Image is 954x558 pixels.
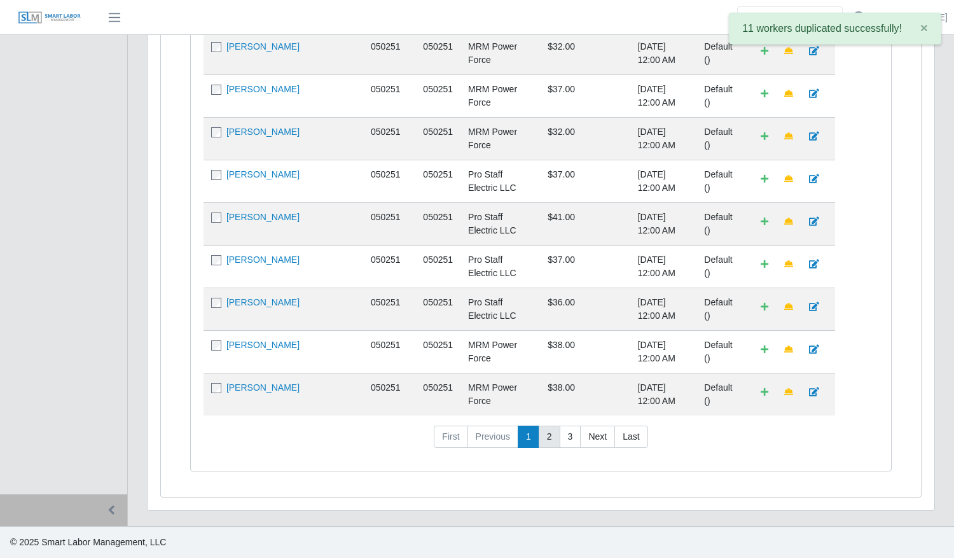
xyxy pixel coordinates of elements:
td: 050251 [363,288,415,330]
a: Last [614,426,647,449]
a: Make Team Lead [776,40,801,62]
input: Search [737,6,843,29]
td: 050251 [415,160,460,202]
td: Pro Staff Electric LLC [460,202,540,245]
td: MRM Power Force [460,32,540,74]
a: Make Team Lead [776,338,801,361]
td: $37.00 [540,74,630,117]
a: Add Default Cost Code [752,338,777,361]
a: Add Default Cost Code [752,211,777,233]
td: $36.00 [540,288,630,330]
td: 050251 [363,330,415,373]
td: 050251 [363,202,415,245]
a: Add Default Cost Code [752,253,777,276]
td: Default () [696,160,745,202]
a: 3 [560,426,581,449]
a: [PERSON_NAME] [874,11,948,24]
a: Make Team Lead [776,125,801,148]
a: [PERSON_NAME] [226,255,300,265]
a: [PERSON_NAME] [226,340,300,350]
a: Make Team Lead [776,253,801,276]
td: Default () [696,288,745,330]
td: 050251 [363,32,415,74]
td: Pro Staff Electric LLC [460,288,540,330]
td: 050251 [363,117,415,160]
a: Add Default Cost Code [752,40,777,62]
a: Add Default Cost Code [752,296,777,318]
a: Make Team Lead [776,296,801,318]
td: [DATE] 12:00 AM [630,373,697,415]
td: [DATE] 12:00 AM [630,245,697,288]
td: 050251 [415,202,460,245]
a: [PERSON_NAME] [226,297,300,307]
a: [PERSON_NAME] [226,382,300,393]
td: [DATE] 12:00 AM [630,160,697,202]
td: $41.00 [540,202,630,245]
td: Pro Staff Electric LLC [460,245,540,288]
td: [DATE] 12:00 AM [630,117,697,160]
a: 2 [539,426,560,449]
nav: pagination [204,426,878,459]
td: Default () [696,245,745,288]
a: Add Default Cost Code [752,83,777,105]
a: [PERSON_NAME] [226,41,300,52]
td: [DATE] 12:00 AM [630,32,697,74]
td: $38.00 [540,373,630,415]
td: Default () [696,202,745,245]
td: MRM Power Force [460,74,540,117]
td: 050251 [415,32,460,74]
td: 050251 [415,117,460,160]
a: Make Team Lead [776,381,801,403]
td: Pro Staff Electric LLC [460,160,540,202]
td: 050251 [415,373,460,415]
td: MRM Power Force [460,330,540,373]
td: 050251 [415,245,460,288]
td: $32.00 [540,32,630,74]
td: 050251 [415,330,460,373]
a: Make Team Lead [776,83,801,105]
td: Default () [696,330,745,373]
span: © 2025 Smart Labor Management, LLC [10,537,166,547]
a: Add Default Cost Code [752,125,777,148]
a: Make Team Lead [776,211,801,233]
td: Default () [696,32,745,74]
img: SLM Logo [18,11,81,25]
a: Add Default Cost Code [752,168,777,190]
td: 050251 [363,74,415,117]
a: Add Default Cost Code [752,381,777,403]
td: 050251 [415,74,460,117]
td: $32.00 [540,117,630,160]
td: 050251 [363,160,415,202]
td: $37.00 [540,160,630,202]
a: Make Team Lead [776,168,801,190]
td: MRM Power Force [460,117,540,160]
td: Default () [696,117,745,160]
td: [DATE] 12:00 AM [630,288,697,330]
td: Default () [696,373,745,415]
a: [PERSON_NAME] [226,84,300,94]
a: 1 [518,426,539,449]
td: $38.00 [540,330,630,373]
td: [DATE] 12:00 AM [630,330,697,373]
td: [DATE] 12:00 AM [630,74,697,117]
a: [PERSON_NAME] [226,212,300,222]
td: Default () [696,74,745,117]
td: MRM Power Force [460,373,540,415]
a: [PERSON_NAME] [226,169,300,179]
a: Next [580,426,615,449]
td: 050251 [363,245,415,288]
div: 11 workers duplicated successfully! [729,13,941,45]
span: × [920,20,928,35]
td: 050251 [363,373,415,415]
a: [PERSON_NAME] [226,127,300,137]
td: [DATE] 12:00 AM [630,202,697,245]
td: 050251 [415,288,460,330]
td: $37.00 [540,245,630,288]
